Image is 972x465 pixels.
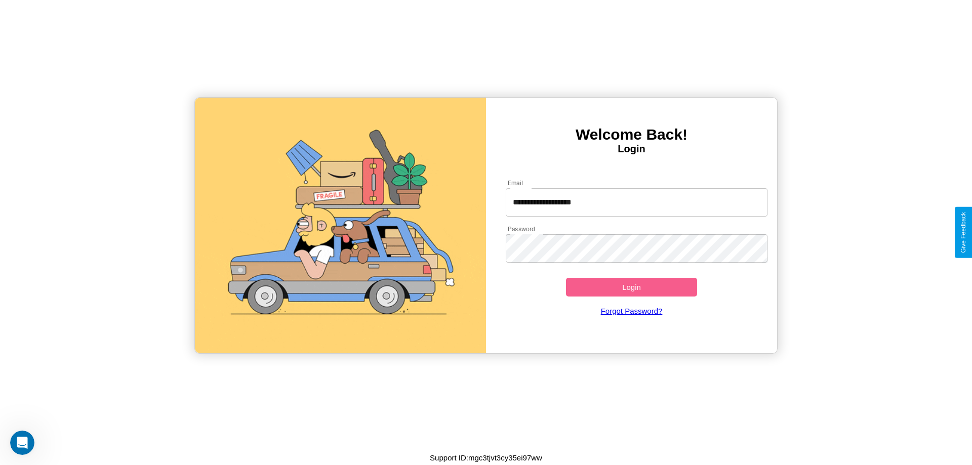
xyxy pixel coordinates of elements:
div: Give Feedback [960,212,967,253]
img: gif [195,98,486,353]
button: Login [566,278,697,297]
p: Support ID: mgc3tjvt3cy35ei97ww [430,451,542,464]
label: Password [508,225,535,233]
a: Forgot Password? [501,297,763,325]
h4: Login [486,143,777,155]
iframe: Intercom live chat [10,431,34,455]
h3: Welcome Back! [486,126,777,143]
label: Email [508,179,523,187]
